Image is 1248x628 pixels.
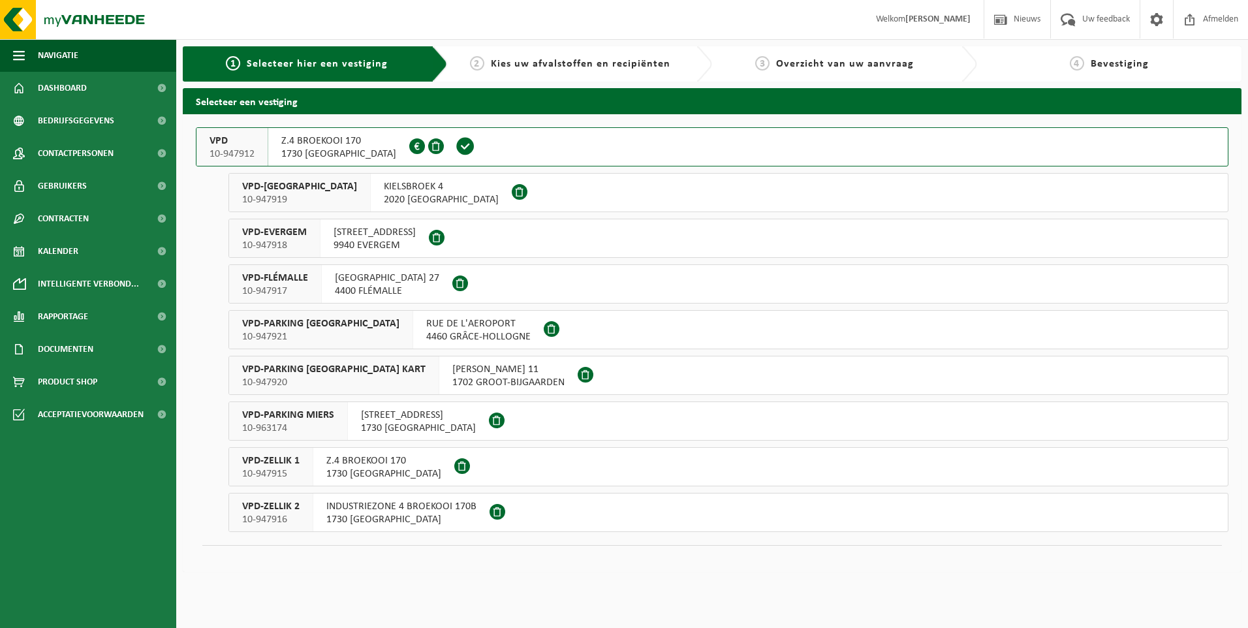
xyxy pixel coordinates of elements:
button: VPD-EVERGEM 10-947918 [STREET_ADDRESS]9940 EVERGEM [228,219,1228,258]
span: VPD-PARKING MIERS [242,409,334,422]
button: VPD-FLÉMALLE 10-947917 [GEOGRAPHIC_DATA] 274400 FLÉMALLE [228,264,1228,304]
button: VPD-ZELLIK 2 10-947916 INDUSTRIEZONE 4 BROEKOOI 170B1730 [GEOGRAPHIC_DATA] [228,493,1228,532]
span: Z.4 BROEKOOI 170 [326,454,441,467]
span: 4400 FLÉMALLE [335,285,439,298]
span: Contactpersonen [38,137,114,170]
span: [GEOGRAPHIC_DATA] 27 [335,272,439,285]
span: Z.4 BROEKOOI 170 [281,134,396,148]
span: 10-947920 [242,376,426,389]
span: KIELSBROEK 4 [384,180,499,193]
span: Acceptatievoorwaarden [38,398,144,431]
span: VPD-ZELLIK 1 [242,454,300,467]
span: 4 [1070,56,1084,71]
span: 1730 [GEOGRAPHIC_DATA] [326,467,441,480]
span: 9940 EVERGEM [334,239,416,252]
span: 2 [470,56,484,71]
span: INDUSTRIEZONE 4 BROEKOOI 170B [326,500,476,513]
span: VPD-FLÉMALLE [242,272,308,285]
span: VPD-EVERGEM [242,226,307,239]
h2: Selecteer een vestiging [183,88,1241,114]
span: Bedrijfsgegevens [38,104,114,137]
span: 1730 [GEOGRAPHIC_DATA] [281,148,396,161]
span: Dashboard [38,72,87,104]
span: 1730 [GEOGRAPHIC_DATA] [361,422,476,435]
span: VPD-ZELLIK 2 [242,500,300,513]
span: Navigatie [38,39,78,72]
span: Intelligente verbond... [38,268,139,300]
span: Gebruikers [38,170,87,202]
button: VPD-[GEOGRAPHIC_DATA] 10-947919 KIELSBROEK 42020 [GEOGRAPHIC_DATA] [228,173,1228,212]
span: 2020 [GEOGRAPHIC_DATA] [384,193,499,206]
span: 1 [226,56,240,71]
span: 10-947919 [242,193,357,206]
span: 1702 GROOT-BIJGAARDEN [452,376,565,389]
span: 1730 [GEOGRAPHIC_DATA] [326,513,476,526]
span: 10-947921 [242,330,399,343]
button: VPD-PARKING [GEOGRAPHIC_DATA] 10-947921 RUE DE L'AEROPORT4460 GRÂCE-HOLLOGNE [228,310,1228,349]
span: VPD-[GEOGRAPHIC_DATA] [242,180,357,193]
span: 3 [755,56,770,71]
span: 10-947917 [242,285,308,298]
span: RUE DE L'AEROPORT [426,317,531,330]
span: VPD-PARKING [GEOGRAPHIC_DATA] [242,317,399,330]
span: 10-963174 [242,422,334,435]
span: 10-947915 [242,467,300,480]
span: 10-947916 [242,513,300,526]
button: VPD-PARKING [GEOGRAPHIC_DATA] KART 10-947920 [PERSON_NAME] 111702 GROOT-BIJGAARDEN [228,356,1228,395]
button: VPD 10-947912 Z.4 BROEKOOI 1701730 [GEOGRAPHIC_DATA] [196,127,1228,166]
span: Documenten [38,333,93,366]
span: Contracten [38,202,89,235]
span: VPD [210,134,255,148]
strong: [PERSON_NAME] [905,14,971,24]
button: VPD-PARKING MIERS 10-963174 [STREET_ADDRESS]1730 [GEOGRAPHIC_DATA] [228,401,1228,441]
span: Kalender [38,235,78,268]
span: 10-947912 [210,148,255,161]
span: Selecteer hier een vestiging [247,59,388,69]
span: 10-947918 [242,239,307,252]
button: VPD-ZELLIK 1 10-947915 Z.4 BROEKOOI 1701730 [GEOGRAPHIC_DATA] [228,447,1228,486]
span: 4460 GRÂCE-HOLLOGNE [426,330,531,343]
span: Rapportage [38,300,88,333]
span: [STREET_ADDRESS] [334,226,416,239]
span: VPD-PARKING [GEOGRAPHIC_DATA] KART [242,363,426,376]
span: [STREET_ADDRESS] [361,409,476,422]
span: Overzicht van uw aanvraag [776,59,914,69]
span: Product Shop [38,366,97,398]
span: Bevestiging [1091,59,1149,69]
span: [PERSON_NAME] 11 [452,363,565,376]
span: Kies uw afvalstoffen en recipiënten [491,59,670,69]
